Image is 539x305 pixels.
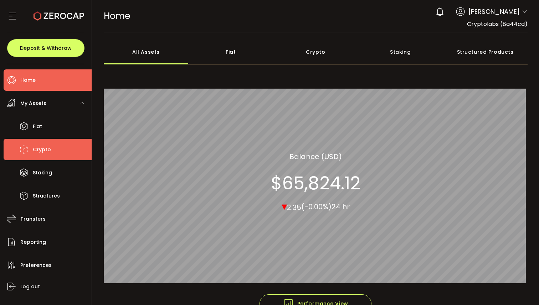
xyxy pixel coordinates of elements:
[301,202,332,212] span: (-0.00%)
[468,7,520,16] span: [PERSON_NAME]
[282,198,287,214] span: ▾
[33,144,51,155] span: Crypto
[33,121,42,132] span: Fiat
[20,282,40,292] span: Log out
[104,10,130,22] span: Home
[443,40,528,64] div: Structured Products
[20,98,46,109] span: My Assets
[104,40,189,64] div: All Assets
[503,271,539,305] iframe: Chat Widget
[467,20,528,28] span: Cryptolabs (8a44cd)
[33,168,52,178] span: Staking
[287,202,301,212] span: 2.35
[20,75,36,85] span: Home
[20,46,72,51] span: Deposit & Withdraw
[188,40,273,64] div: Fiat
[20,260,52,270] span: Preferences
[273,40,358,64] div: Crypto
[20,237,46,247] span: Reporting
[20,214,46,224] span: Transfers
[332,202,350,212] span: 24 hr
[7,39,84,57] button: Deposit & Withdraw
[358,40,443,64] div: Staking
[271,172,360,194] section: $65,824.12
[33,191,60,201] span: Structures
[289,151,342,162] section: Balance (USD)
